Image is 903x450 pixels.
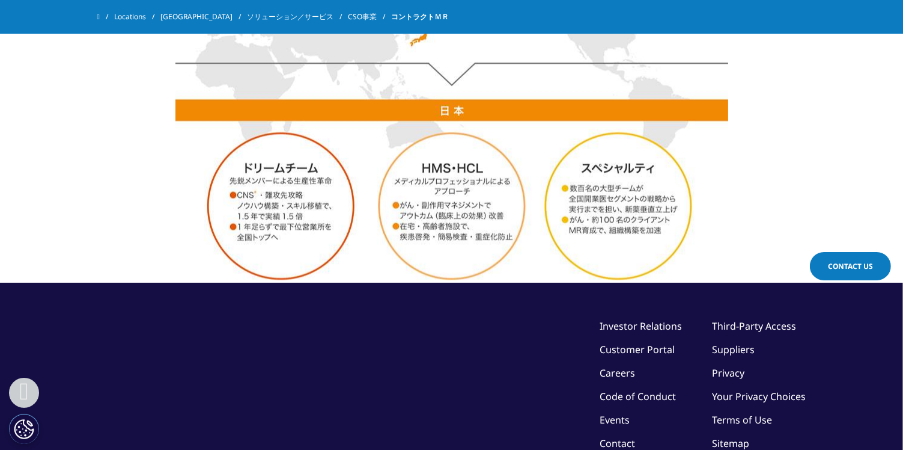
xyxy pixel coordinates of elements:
a: Locations [114,6,160,28]
a: Careers [600,366,636,380]
a: Third-Party Access [713,319,797,333]
a: Contact Us [810,252,891,280]
a: Terms of Use [713,413,773,427]
a: Suppliers [713,343,755,356]
span: Contact Us [828,261,873,271]
a: Your Privacy Choices [713,390,806,403]
button: Cookie 設定 [9,414,39,444]
a: Customer Portal [600,343,675,356]
a: Sitemap [713,437,750,450]
a: Contact [600,437,636,450]
span: コントラクトＭＲ [391,6,449,28]
a: CSO事業 [348,6,391,28]
a: Code of Conduct [600,390,676,403]
a: Investor Relations [600,319,683,333]
a: Events [600,413,630,427]
a: [GEOGRAPHIC_DATA] [160,6,247,28]
a: ソリューション／サービス [247,6,348,28]
a: Privacy [713,366,745,380]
